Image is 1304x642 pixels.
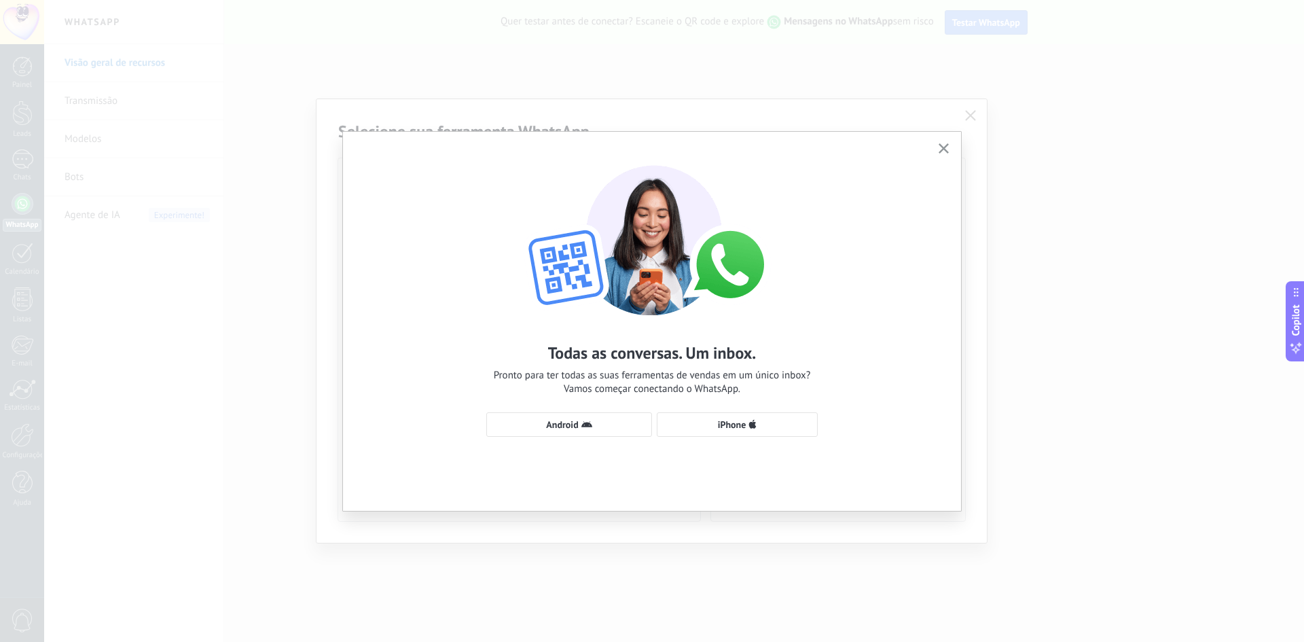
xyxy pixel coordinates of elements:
[548,342,757,363] h2: Todas as conversas. Um inbox.
[546,420,578,429] span: Android
[486,412,652,437] button: Android
[718,420,746,429] span: iPhone
[657,412,818,437] button: iPhone
[503,152,801,315] img: wa-lite-select-device.png
[1289,304,1303,336] span: Copilot
[494,369,811,396] span: Pronto para ter todas as suas ferramentas de vendas em um único inbox? Vamos começar conectando o...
